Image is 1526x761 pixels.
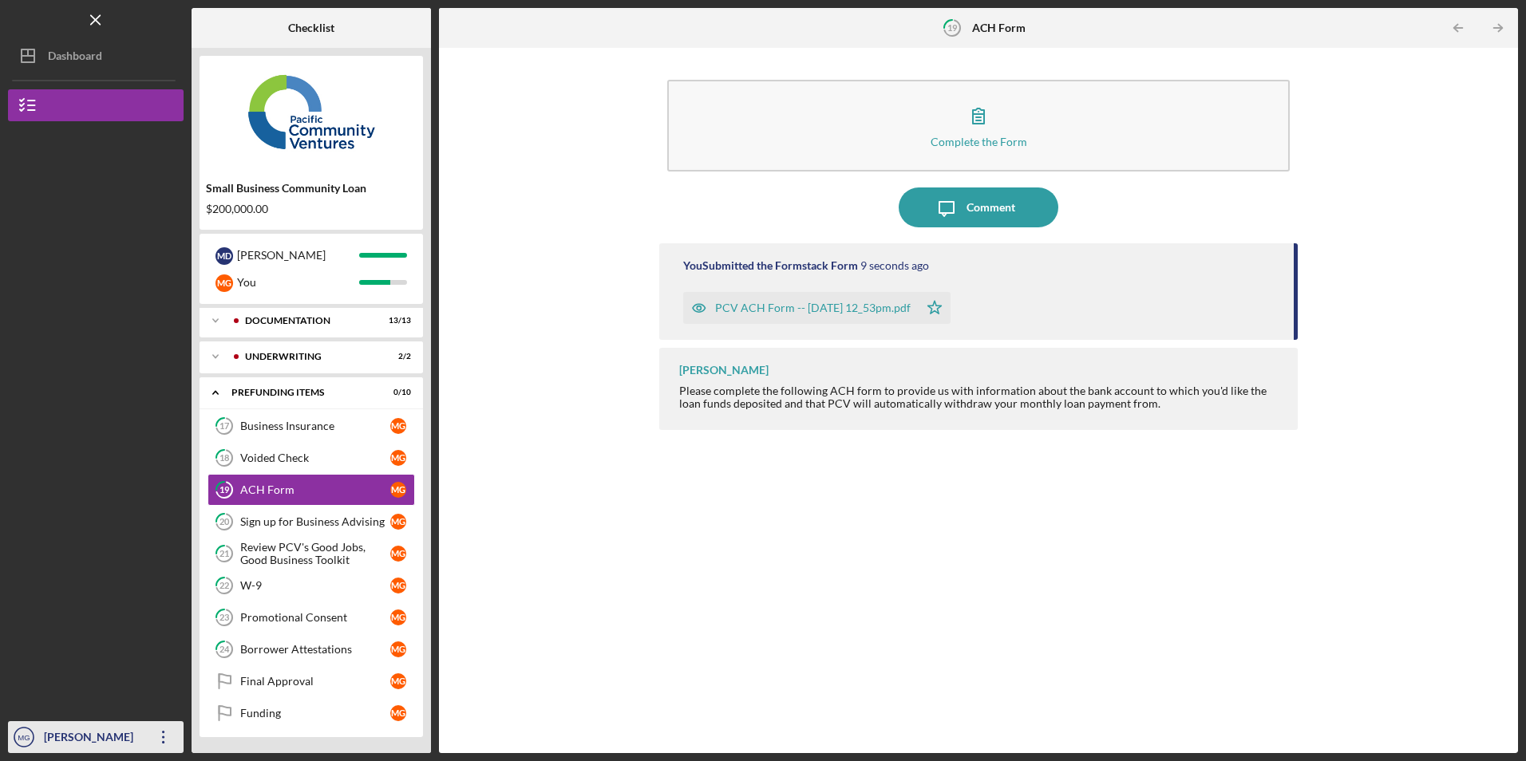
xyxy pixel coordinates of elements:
[200,64,423,160] img: Product logo
[240,451,390,464] div: Voided Check
[208,570,415,601] a: 22W-9MG
[208,697,415,729] a: FundingMG
[206,182,417,195] div: Small Business Community Loan
[208,538,415,570] a: 21Review PCV's Good Jobs, Good Business ToolkitMG
[219,453,229,463] tspan: 18
[245,316,371,325] div: Documentation
[245,352,371,361] div: Underwriting
[240,483,390,496] div: ACH Form
[683,292,951,324] button: PCV ACH Form -- [DATE] 12_53pm.pdf
[48,40,102,76] div: Dashboard
[206,203,417,215] div: $200,000.00
[679,384,1281,410] div: Please complete the following ACH form to provide us with information about the bank account to w...
[931,136,1027,148] div: Complete the Form
[390,514,406,530] div: M G
[215,247,233,265] div: M D
[240,611,390,624] div: Promotional Consent
[288,22,334,34] b: Checklist
[899,187,1058,227] button: Comment
[240,707,390,720] div: Funding
[231,388,371,397] div: Prefunding Items
[382,352,411,361] div: 2 / 2
[219,485,230,495] tspan: 19
[715,302,911,314] div: PCV ACH Form -- [DATE] 12_53pm.pdf
[208,442,415,474] a: 18Voided CheckMG
[860,259,929,272] time: 2025-09-26 16:53
[390,482,406,498] div: M G
[18,733,30,742] text: MG
[219,421,230,432] tspan: 17
[390,418,406,434] div: M G
[240,541,390,566] div: Review PCV's Good Jobs, Good Business Toolkit
[8,40,184,72] button: Dashboard
[219,645,230,655] tspan: 24
[390,578,406,593] div: M G
[240,515,390,528] div: Sign up for Business Advising
[240,643,390,656] div: Borrower Attestations
[208,474,415,506] a: 19ACH FormMG
[40,721,144,757] div: [PERSON_NAME]
[208,633,415,665] a: 24Borrower AttestationsMG
[947,22,957,33] tspan: 19
[208,665,415,697] a: Final ApprovalMG
[240,579,390,592] div: W-9
[208,410,415,442] a: 17Business InsuranceMG
[215,274,233,292] div: M G
[219,517,230,527] tspan: 20
[382,316,411,325] div: 13 / 13
[219,549,229,559] tspan: 21
[382,388,411,397] div: 0 / 10
[219,613,229,623] tspan: 23
[237,242,359,269] div: [PERSON_NAME]
[208,506,415,538] a: 20Sign up for Business AdvisingMG
[8,721,184,753] button: MG[PERSON_NAME]
[390,673,406,689] div: M G
[390,609,406,625] div: M G
[967,187,1015,227] div: Comment
[667,80,1289,172] button: Complete the Form
[679,364,769,377] div: [PERSON_NAME]
[237,269,359,296] div: You
[240,675,390,688] div: Final Approval
[390,546,406,562] div: M G
[219,581,229,591] tspan: 22
[390,641,406,657] div: M G
[390,450,406,466] div: M G
[972,22,1026,34] b: ACH Form
[390,705,406,721] div: M G
[683,259,858,272] div: You Submitted the Formstack Form
[240,420,390,432] div: Business Insurance
[208,601,415,633] a: 23Promotional ConsentMG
